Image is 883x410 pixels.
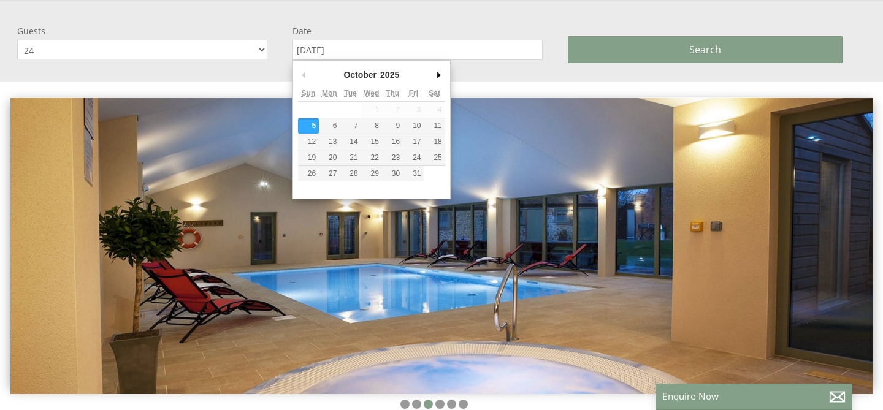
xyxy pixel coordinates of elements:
[340,150,361,165] button: 21
[386,89,399,97] abbr: Thursday
[429,89,440,97] abbr: Saturday
[361,150,382,165] button: 22
[409,89,418,97] abbr: Friday
[319,118,340,134] button: 6
[340,166,361,181] button: 28
[298,118,319,134] button: 5
[378,66,401,84] div: 2025
[292,40,543,60] input: Arrival Date
[361,166,382,181] button: 29
[662,390,846,403] p: Enquire Now
[342,66,378,84] div: October
[424,134,445,150] button: 18
[689,43,721,56] span: Search
[403,134,424,150] button: 17
[403,150,424,165] button: 24
[364,89,379,97] abbr: Wednesday
[424,150,445,165] button: 25
[298,166,319,181] button: 26
[17,25,267,37] label: Guests
[302,89,316,97] abbr: Sunday
[344,89,356,97] abbr: Tuesday
[403,166,424,181] button: 31
[361,118,382,134] button: 8
[319,134,340,150] button: 13
[319,166,340,181] button: 27
[568,36,843,63] button: Search
[382,118,403,134] button: 9
[361,134,382,150] button: 15
[433,66,445,84] button: Next Month
[298,66,310,84] button: Previous Month
[382,134,403,150] button: 16
[322,89,337,97] abbr: Monday
[424,118,445,134] button: 11
[292,25,543,37] label: Date
[340,118,361,134] button: 7
[382,166,403,181] button: 30
[319,150,340,165] button: 20
[298,150,319,165] button: 19
[340,134,361,150] button: 14
[403,118,424,134] button: 10
[298,134,319,150] button: 12
[382,150,403,165] button: 23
